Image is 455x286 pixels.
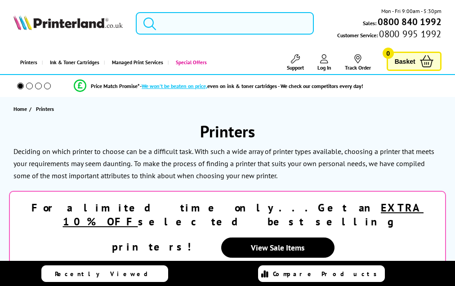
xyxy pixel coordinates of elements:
span: We won’t be beaten on price, [142,83,207,89]
li: modal_Promise [4,78,433,94]
a: Basket 0 [387,52,442,71]
span: Mon - Fri 9:00am - 5:30pm [381,7,442,15]
div: - even on ink & toner cartridges - We check our competitors every day! [140,83,363,89]
span: 0800 995 1992 [378,30,441,38]
p: To make the process of finding a printer that suits your own personal needs, we have compiled som... [13,159,425,180]
a: Printers [13,51,42,74]
span: Sales: [363,19,376,27]
a: View Sale Items [221,238,335,258]
strong: For a limited time only...Get an selected best selling printers! [31,201,424,254]
p: Deciding on which printer to choose can be a difficult task. With such a wide array of printer ty... [13,147,434,168]
span: Customer Service: [337,30,441,40]
a: Home [13,104,29,114]
span: Ink & Toner Cartridges [50,51,99,74]
span: Recently Viewed [55,270,157,278]
a: 0800 840 1992 [376,18,442,26]
h1: Printers [9,121,446,142]
a: Recently Viewed [41,265,168,282]
a: Track Order [345,54,371,71]
b: 0800 840 1992 [378,16,442,28]
span: Price Match Promise* [91,83,140,89]
a: Special Offers [168,51,211,74]
a: Support [287,54,304,71]
span: Printers [36,106,54,112]
u: EXTRA 10% OFF [63,201,424,229]
span: Support [287,64,304,71]
a: Compare Products [258,265,385,282]
img: Printerland Logo [13,15,122,30]
span: 0 [383,48,394,59]
a: Ink & Toner Cartridges [42,51,104,74]
a: Managed Print Services [104,51,168,74]
span: Compare Products [273,270,382,278]
a: Log In [317,54,331,71]
a: Printerland Logo [13,15,122,32]
span: Log In [317,64,331,71]
span: Basket [395,55,415,67]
